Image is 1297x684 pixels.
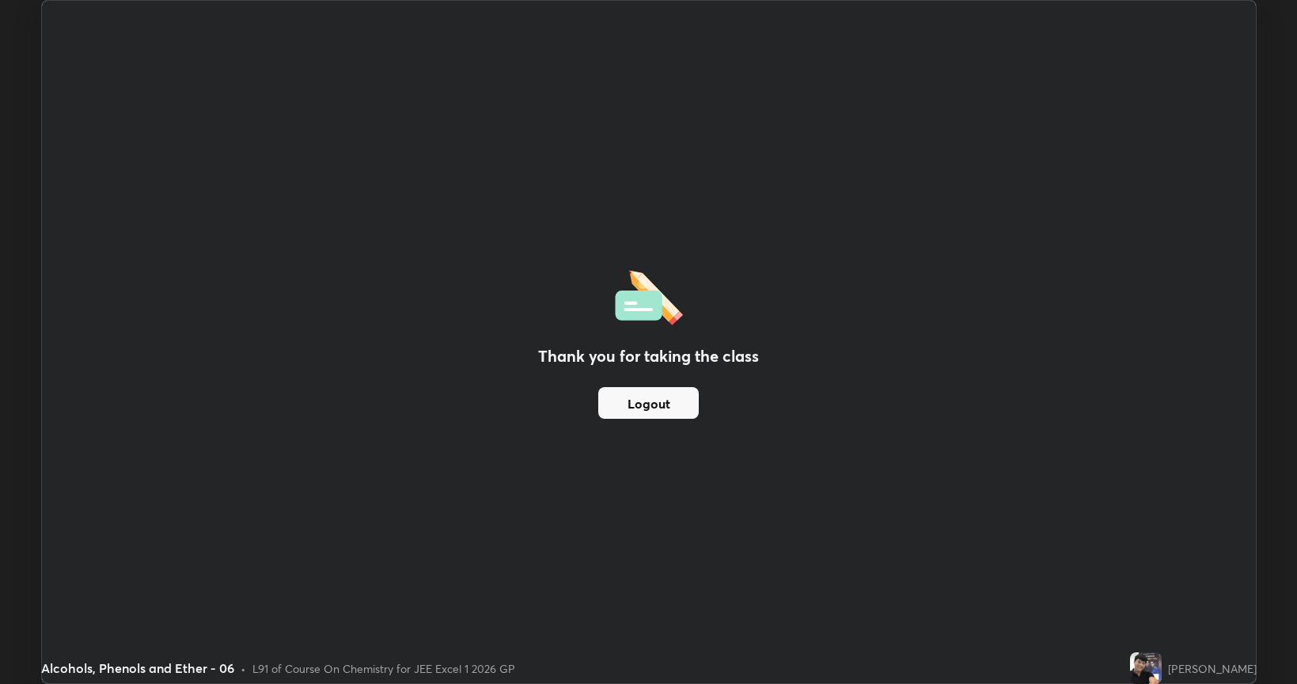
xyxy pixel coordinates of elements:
div: • [241,660,246,677]
img: offlineFeedback.1438e8b3.svg [615,265,683,325]
img: be3b61014f794d9dad424d3853eeb6ff.jpg [1130,652,1162,684]
div: Alcohols, Phenols and Ether - 06 [41,659,234,678]
div: [PERSON_NAME] [1168,660,1257,677]
button: Logout [598,387,699,419]
h2: Thank you for taking the class [538,344,759,368]
div: L91 of Course On Chemistry for JEE Excel 1 2026 GP [252,660,515,677]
